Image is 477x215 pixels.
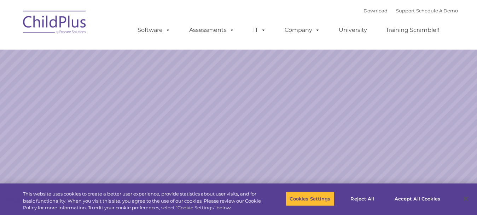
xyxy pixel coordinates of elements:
a: Schedule A Demo [416,8,458,13]
font: | [363,8,458,13]
img: ChildPlus by Procare Solutions [19,6,90,41]
a: Download [363,8,388,13]
div: This website uses cookies to create a better user experience, provide statistics about user visit... [23,191,262,211]
a: Assessments [182,23,242,37]
button: Close [458,191,473,206]
button: Reject All [341,191,385,206]
a: Training Scramble!! [379,23,446,37]
a: Software [130,23,178,37]
button: Accept All Cookies [391,191,444,206]
button: Cookies Settings [286,191,334,206]
a: Support [396,8,415,13]
a: Company [278,23,327,37]
a: IT [246,23,273,37]
a: University [332,23,374,37]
